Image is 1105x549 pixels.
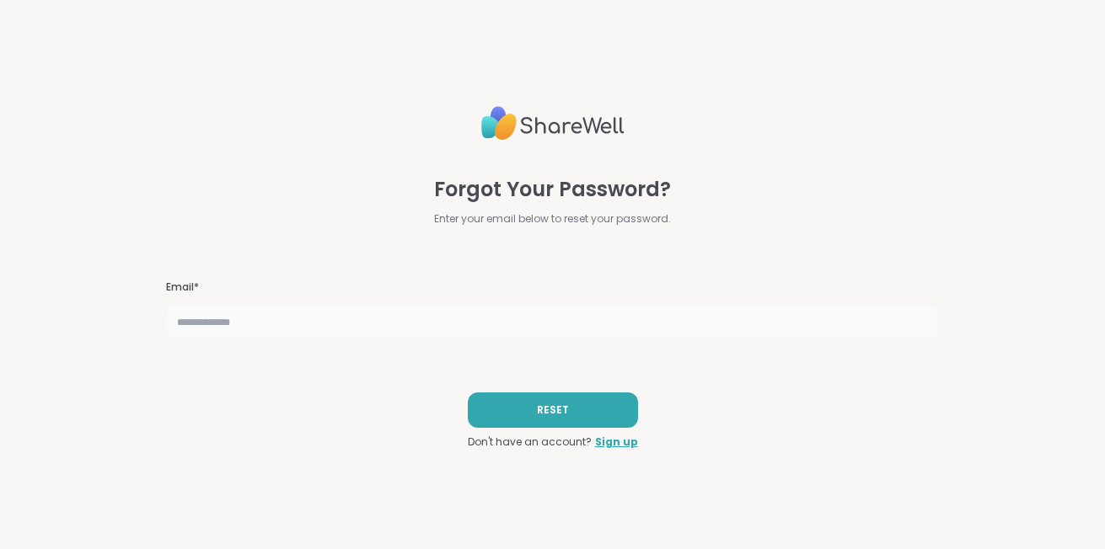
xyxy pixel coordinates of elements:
span: Enter your email below to reset your password. [434,211,671,227]
span: RESET [537,402,569,418]
button: RESET [468,392,638,428]
span: Don't have an account? [468,434,592,450]
h3: Email* [166,280,940,295]
span: Forgot Your Password? [434,174,671,205]
a: Sign up [595,434,638,450]
img: ShareWell Logo [481,99,625,147]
